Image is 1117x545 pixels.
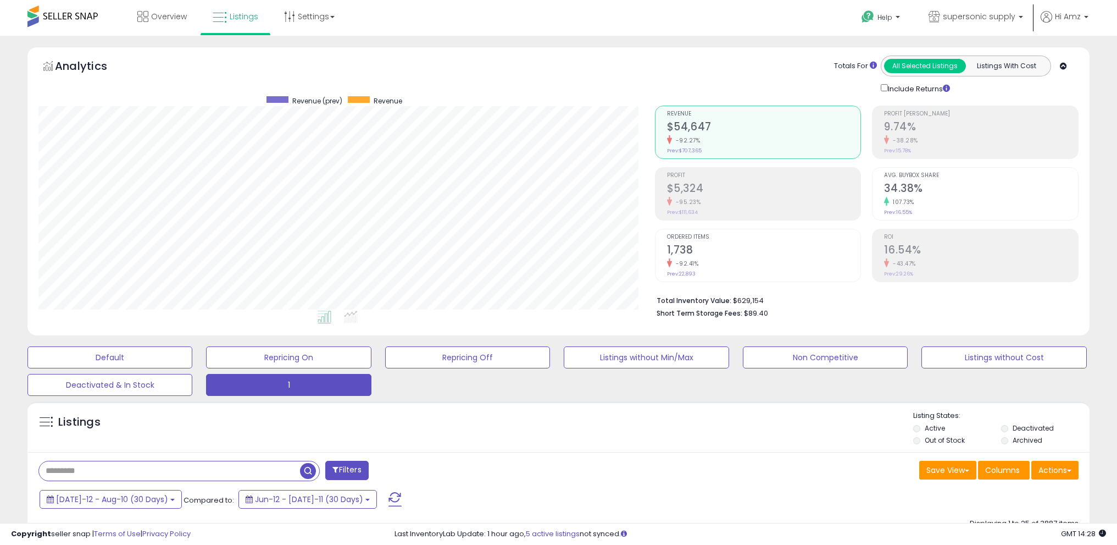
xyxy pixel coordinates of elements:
[877,13,892,22] span: Help
[667,209,698,216] small: Prev: $111,634
[1031,461,1079,480] button: Actions
[1055,11,1081,22] span: Hi Amz
[978,461,1030,480] button: Columns
[834,61,877,71] div: Totals For
[564,346,729,368] button: Listings without Min/Max
[743,346,908,368] button: Non Competitive
[526,529,580,539] a: 5 active listings
[40,490,182,509] button: [DATE]-12 - Aug-10 (30 Days)
[667,271,696,277] small: Prev: 22,893
[94,529,141,539] a: Terms of Use
[1061,529,1106,539] span: 2025-08-16 14:28 GMT
[657,309,742,318] b: Short Term Storage Fees:
[667,182,861,197] h2: $5,324
[27,374,192,396] button: Deactivated & In Stock
[230,11,258,22] span: Listings
[884,173,1078,179] span: Avg. Buybox Share
[206,374,371,396] button: 1
[385,346,550,368] button: Repricing Off
[889,136,918,145] small: -38.28%
[853,2,911,36] a: Help
[1041,11,1088,36] a: Hi Amz
[985,465,1020,476] span: Columns
[667,234,861,240] span: Ordered Items
[889,260,916,268] small: -43.47%
[884,182,1078,197] h2: 34.38%
[325,461,368,480] button: Filters
[151,11,187,22] span: Overview
[672,198,701,206] small: -95.23%
[56,494,168,505] span: [DATE]-12 - Aug-10 (30 Days)
[889,198,914,206] small: 107.73%
[238,490,377,509] button: Jun-12 - [DATE]-11 (30 Days)
[913,411,1090,421] p: Listing States:
[884,111,1078,117] span: Profit [PERSON_NAME]
[657,293,1070,306] li: $629,154
[672,260,699,268] small: -92.41%
[58,415,101,430] h5: Listings
[884,147,911,154] small: Prev: 15.78%
[206,346,371,368] button: Repricing On
[11,529,51,539] strong: Copyright
[672,136,701,145] small: -92.27%
[667,120,861,135] h2: $54,647
[861,10,875,24] i: Get Help
[943,11,1015,22] span: supersonic supply
[884,209,912,216] small: Prev: 16.55%
[921,346,1086,368] button: Listings without Cost
[873,82,963,95] div: Include Returns
[374,96,402,106] span: Revenue
[667,173,861,179] span: Profit
[744,308,768,318] span: $89.40
[667,147,702,154] small: Prev: $707,365
[394,529,1106,540] div: Last InventoryLab Update: 1 hour ago, not synced.
[11,529,191,540] div: seller snap | |
[884,271,913,277] small: Prev: 29.26%
[1013,436,1042,445] label: Archived
[919,461,976,480] button: Save View
[667,244,861,258] h2: 1,738
[965,59,1047,73] button: Listings With Cost
[255,494,363,505] span: Jun-12 - [DATE]-11 (30 Days)
[657,296,731,305] b: Total Inventory Value:
[884,234,1078,240] span: ROI
[884,244,1078,258] h2: 16.54%
[667,111,861,117] span: Revenue
[925,423,945,433] label: Active
[27,346,192,368] button: Default
[55,58,129,76] h5: Analytics
[884,59,966,73] button: All Selected Listings
[292,96,342,106] span: Revenue (prev)
[142,529,191,539] a: Privacy Policy
[925,436,965,445] label: Out of Stock
[1013,423,1054,433] label: Deactivated
[184,495,234,505] span: Compared to:
[884,120,1078,135] h2: 9.74%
